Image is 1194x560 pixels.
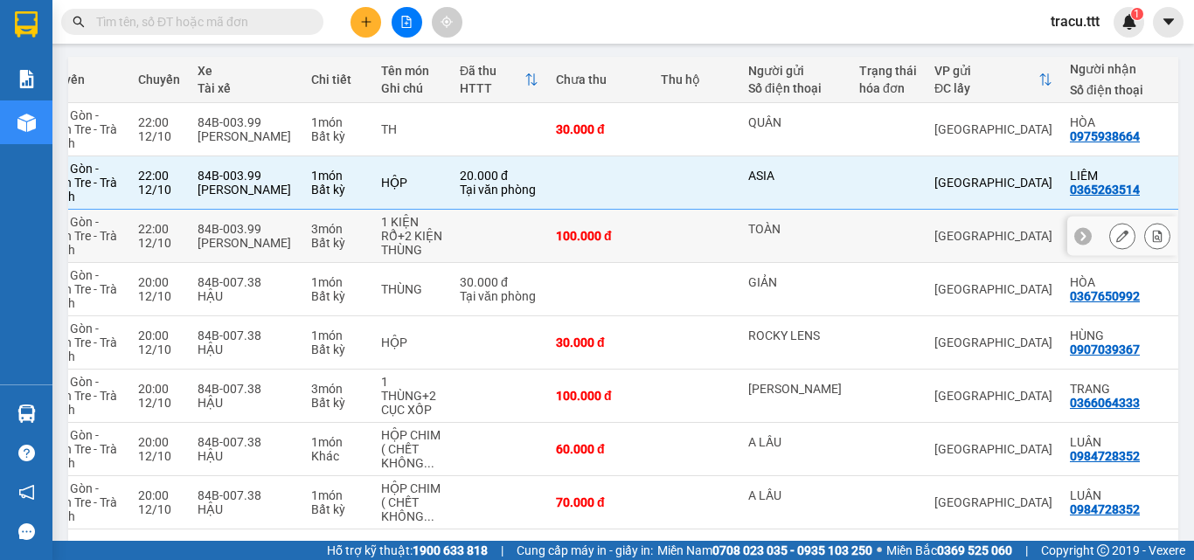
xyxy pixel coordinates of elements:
div: Bất kỳ [311,342,364,356]
span: | [1025,541,1028,560]
div: 0984728352 [1070,502,1140,516]
div: 12/10 [138,396,180,410]
div: HÙNG [1070,328,1163,342]
div: LUÂN [1070,435,1163,449]
span: Miền Bắc [886,541,1012,560]
span: tracu.ttt [1037,10,1114,32]
sup: 1 [1131,8,1143,20]
div: 0365263514 [1070,183,1140,197]
span: copyright [1097,544,1109,557]
div: LIÊM [1070,169,1163,183]
div: [PERSON_NAME] [198,129,294,143]
span: Sài Gòn - Bến Tre - Trà Vinh [51,162,117,204]
span: Hỗ trợ kỹ thuật: [327,541,488,560]
div: 20:00 [138,275,180,289]
div: Người gửi [748,64,842,78]
div: 0907039367 [1070,342,1140,356]
div: 84B-007.38 [198,488,294,502]
span: ⚪️ [877,547,882,554]
div: VP gửi [934,64,1038,78]
div: HỘP [381,335,442,349]
div: 3 món [311,222,364,236]
input: Tìm tên, số ĐT hoặc mã đơn [96,12,302,31]
div: 60.000 đ [556,442,643,456]
div: Chi tiết [311,73,364,86]
div: Chưa thu [556,73,643,86]
div: 22:00 [138,169,180,183]
div: [GEOGRAPHIC_DATA] [934,389,1052,403]
img: logo-vxr [15,11,38,38]
span: Sài Gòn - Bến Tre - Trà Vinh [51,108,117,150]
div: [GEOGRAPHIC_DATA] [934,229,1052,243]
div: 12/10 [138,183,180,197]
div: Số điện thoại [748,81,842,95]
span: Sài Gòn - Bến Tre - Trà Vinh [51,428,117,470]
div: 0975938664 [1070,129,1140,143]
span: 1 [1134,8,1140,20]
span: | [501,541,503,560]
div: 20:00 [138,435,180,449]
img: solution-icon [17,70,36,88]
div: HẬU [198,289,294,303]
div: 1 THÙNG+2 CỤC XỐP [381,375,442,417]
div: QUÂN [748,115,842,129]
div: HÒA [1070,275,1163,289]
div: HÒA [1070,115,1163,129]
div: 30.000 đ [556,122,643,136]
div: Tại văn phòng [460,289,538,303]
div: Đã thu [460,64,524,78]
div: 20:00 [138,328,180,342]
div: HẬU [198,396,294,410]
span: Sài Gòn - Bến Tre - Trà Vinh [51,375,117,417]
div: [GEOGRAPHIC_DATA] [934,282,1052,296]
div: A LẦU [748,435,842,449]
div: ASIA [748,169,842,183]
div: Trạng thái [859,64,917,78]
div: 1 món [311,115,364,129]
span: caret-down [1161,14,1177,30]
img: icon-new-feature [1121,14,1137,30]
div: Bất kỳ [311,396,364,410]
div: 20:00 [138,382,180,396]
span: Sài Gòn - Bến Tre - Trà Vinh [51,321,117,363]
strong: 0369 525 060 [937,543,1012,557]
div: Tài xế [198,81,294,95]
strong: 0708 023 035 - 0935 103 250 [712,543,872,557]
div: 0367650992 [1070,289,1140,303]
span: ... [424,509,434,523]
div: 1 món [311,488,364,502]
div: 12/10 [138,502,180,516]
div: Bất kỳ [311,183,364,197]
div: 84B-007.38 [198,328,294,342]
span: notification [18,484,35,501]
div: HẬU [198,502,294,516]
div: 84B-003.99 [198,222,294,236]
button: plus [351,7,381,38]
div: 1 KIỆN RỔ+2 KIỆN THÙNG [381,215,442,257]
div: Thu hộ [661,73,731,86]
span: plus [360,16,372,28]
div: HẬU [198,449,294,463]
div: 84B-003.99 [198,169,294,183]
div: 100.000 đ [556,229,643,243]
div: 0366064333 [1070,396,1140,410]
div: 1 món [311,169,364,183]
div: 12/10 [138,289,180,303]
div: 12/10 [138,129,180,143]
div: HỘP [381,176,442,190]
span: file-add [400,16,413,28]
div: Tại văn phòng [460,183,538,197]
button: file-add [392,7,422,38]
div: 84B-007.38 [198,435,294,449]
div: 100.000 đ [556,389,643,403]
div: 84B-007.38 [198,275,294,289]
div: TH [381,122,442,136]
div: 22:00 [138,222,180,236]
div: 1 món [311,275,364,289]
div: 1 món [311,435,364,449]
div: 20:00 [138,488,180,502]
div: TOÀN [748,222,842,236]
div: Bất kỳ [311,236,364,250]
div: 70.000 đ [556,495,643,509]
div: Bất kỳ [311,502,364,516]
